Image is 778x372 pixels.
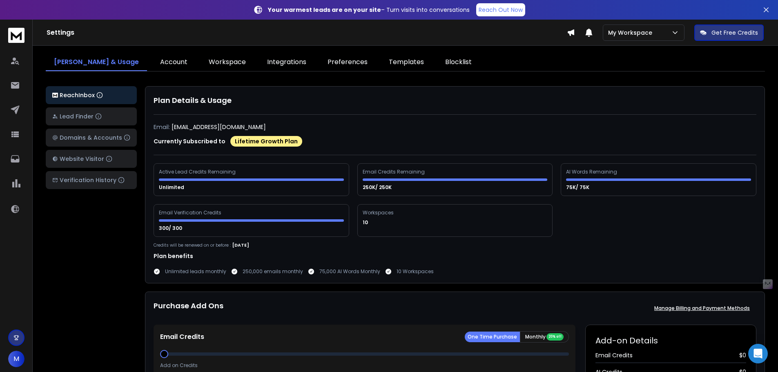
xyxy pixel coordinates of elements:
h1: Settings [47,28,567,38]
button: Lead Finder [46,107,137,125]
img: logo [52,93,58,98]
h1: Purchase Add Ons [154,300,223,316]
span: $ 0 [739,351,746,359]
div: Email Verification Credits [159,209,223,216]
a: [PERSON_NAME] & Usage [46,54,147,71]
p: Credits will be renewed on or before : [154,242,231,248]
div: AI Words Remaining [566,169,618,175]
a: Reach Out Now [476,3,525,16]
h1: Plan Details & Usage [154,95,756,106]
div: Open Intercom Messenger [748,344,768,363]
p: Get Free Credits [711,29,758,37]
button: M [8,351,25,367]
div: Lifetime Growth Plan [230,136,302,147]
p: 10 Workspaces [397,268,434,275]
div: Active Lead Credits Remaining [159,169,237,175]
p: 300/ 300 [159,225,183,232]
p: 10 [363,219,369,226]
p: Manage Billing and Payment Methods [654,305,750,312]
button: Verification History [46,171,137,189]
p: My Workspace [608,29,655,37]
a: Workspace [201,54,254,71]
div: 20% off [546,333,564,341]
p: Email Credits [160,332,204,342]
p: Unlimited leads monthly [165,268,226,275]
a: Blocklist [437,54,480,71]
p: Add on Credits [160,362,198,369]
p: Email: [154,123,170,131]
button: Domains & Accounts [46,129,137,147]
img: logo [8,28,25,43]
h2: Add-on Details [595,335,746,346]
button: Manage Billing and Payment Methods [648,300,756,316]
button: Get Free Credits [694,25,764,41]
p: Currently Subscribed to [154,137,225,145]
button: One Time Purchase [465,332,520,342]
p: 250K/ 250K [363,184,393,191]
a: Preferences [319,54,376,71]
h1: Plan benefits [154,252,756,260]
p: 75K/ 75K [566,184,591,191]
p: Reach Out Now [479,6,523,14]
a: Account [152,54,196,71]
div: Workspaces [363,209,395,216]
button: ReachInbox [46,86,137,104]
button: Website Visitor [46,150,137,168]
a: Templates [381,54,432,71]
div: Email Credits Remaining [363,169,426,175]
p: Unlimited [159,184,185,191]
a: Integrations [259,54,314,71]
p: – Turn visits into conversations [268,6,470,14]
strong: Your warmest leads are on your site [268,6,381,14]
p: [DATE] [232,242,249,249]
p: 250,000 emails monthly [243,268,303,275]
p: [EMAIL_ADDRESS][DOMAIN_NAME] [172,123,266,131]
span: Email Credits [595,351,633,359]
button: Monthly 20% off [520,331,569,343]
p: 75,000 AI Words Monthly [319,268,380,275]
